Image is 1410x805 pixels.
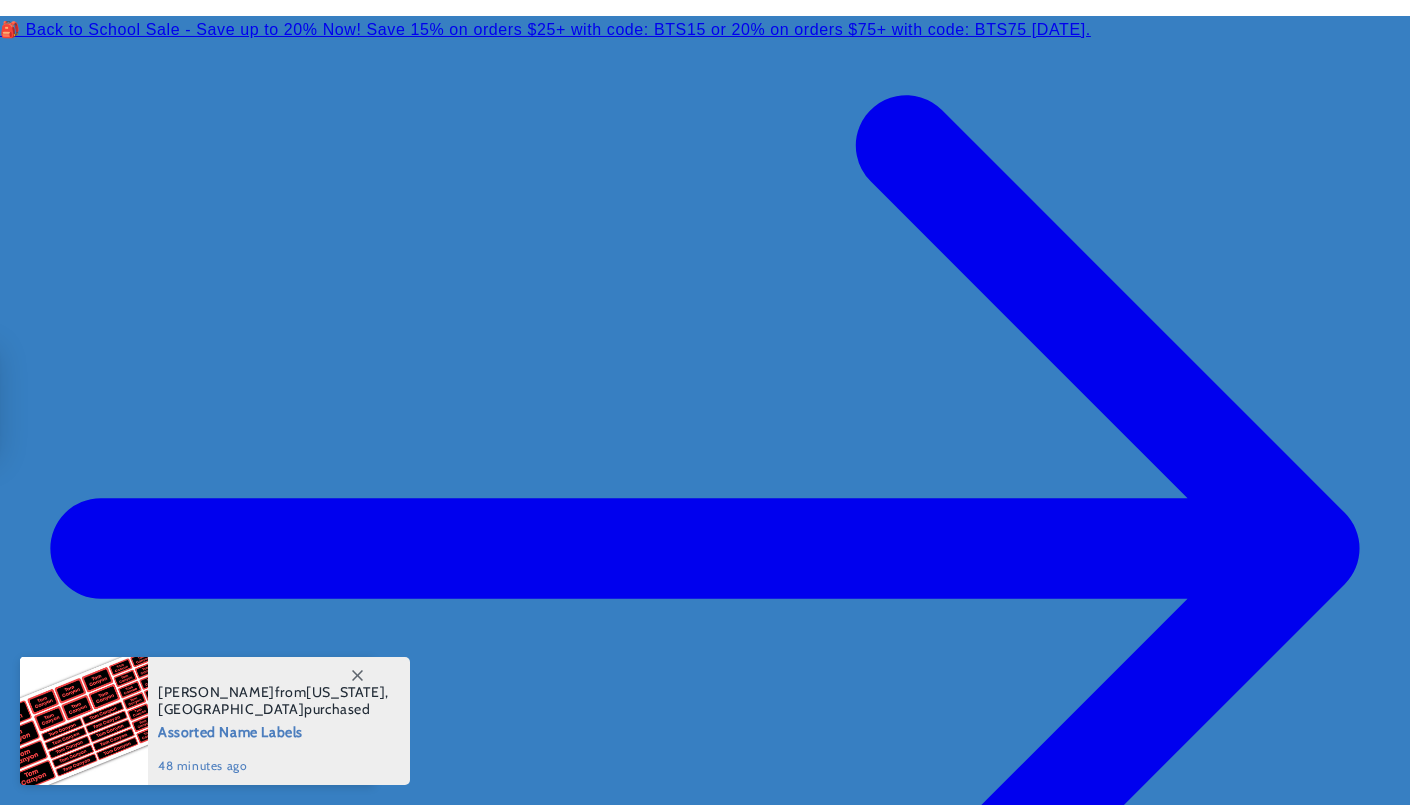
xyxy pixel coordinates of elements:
[306,683,385,701] span: [US_STATE]
[158,684,389,718] span: from , purchased
[158,718,389,743] span: Assorted Name Labels
[158,683,275,701] span: [PERSON_NAME]
[158,700,304,718] span: [GEOGRAPHIC_DATA]
[1211,719,1390,785] iframe: Gorgias live chat messenger
[158,757,389,775] span: 48 minutes ago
